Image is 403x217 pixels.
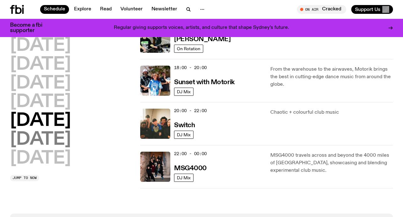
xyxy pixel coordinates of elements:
span: 22:00 - 00:00 [174,151,207,157]
a: Schedule [40,5,69,14]
a: Explore [70,5,95,14]
span: On Rotation [177,46,200,51]
a: Volunteer [117,5,146,14]
a: DJ Mix [174,88,194,96]
button: Jump to now [10,175,39,181]
a: DJ Mix [174,174,194,182]
button: [DATE] [10,112,71,130]
span: 20:00 - 22:00 [174,108,207,114]
h3: Become a fbi supporter [10,23,50,33]
h3: Sunset with Motorik [174,79,235,86]
button: [DATE] [10,150,71,167]
button: Support Us [351,5,393,14]
a: Sunset with Motorik [174,78,235,86]
button: [DATE] [10,75,71,92]
span: DJ Mix [177,175,191,180]
a: Switch [174,121,195,129]
span: DJ Mix [177,132,191,137]
a: Newsletter [148,5,181,14]
a: MSG4000 [174,164,207,172]
span: 18:00 - 20:00 [174,65,207,71]
p: Regular giving supports voices, artists, and culture that shape Sydney’s future. [114,25,289,31]
button: [DATE] [10,56,71,73]
p: Chaotic + colourful club music [270,109,393,116]
button: On AirCracked [297,5,346,14]
button: [DATE] [10,131,71,149]
img: Ruby wears a Collarbones t shirt and pretends to play the DJ decks, Al sings into a pringles can.... [140,23,170,53]
span: Support Us [355,7,380,12]
img: A warm film photo of the switch team sitting close together. from left to right: Cedar, Lau, Sand... [140,109,170,139]
button: [DATE] [10,37,71,55]
img: Andrew, Reenie, and Pat stand in a row, smiling at the camera, in dappled light with a vine leafe... [140,66,170,96]
a: Read [96,5,115,14]
span: Jump to now [13,176,37,180]
span: DJ Mix [177,89,191,94]
p: MSG4000 travels across and beyond the 4000 miles of [GEOGRAPHIC_DATA], showcasing and blending ex... [270,152,393,174]
a: On Rotation [174,45,203,53]
button: [DATE] [10,93,71,111]
p: From the warehouse to the airwaves, Motorik brings the best in cutting-edge dance music from arou... [270,66,393,88]
h3: Switch [174,122,195,129]
a: DJ Mix [174,131,194,139]
h3: MSG4000 [174,165,207,172]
